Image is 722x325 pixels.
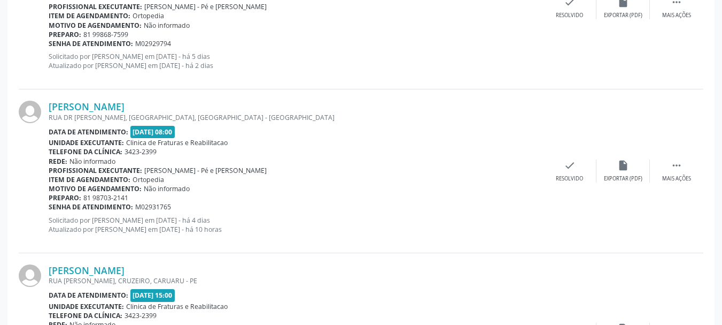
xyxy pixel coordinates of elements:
span: Não informado [144,184,190,193]
b: Unidade executante: [49,138,124,147]
b: Data de atendimento: [49,127,128,137]
div: Mais ações [662,175,691,183]
span: 81 98703-2141 [83,193,128,202]
span: Ortopedia [133,175,164,184]
div: RUA DR [PERSON_NAME], [GEOGRAPHIC_DATA], [GEOGRAPHIC_DATA] - [GEOGRAPHIC_DATA] [49,113,543,122]
b: Preparo: [49,193,81,202]
span: 3423-2399 [125,311,157,320]
a: [PERSON_NAME] [49,101,125,112]
img: img [19,264,41,287]
span: 3423-2399 [125,147,157,156]
div: RUA [PERSON_NAME], CRUZEIRO, CARUARU - PE [49,276,543,285]
b: Senha de atendimento: [49,202,133,211]
span: [DATE] 08:00 [130,126,175,138]
b: Motivo de agendamento: [49,21,142,30]
span: 81 99868-7599 [83,30,128,39]
b: Motivo de agendamento: [49,184,142,193]
span: M02931765 [135,202,171,211]
b: Telefone da clínica: [49,311,122,320]
a: [PERSON_NAME] [49,264,125,276]
b: Telefone da clínica: [49,147,122,156]
img: img [19,101,41,123]
b: Profissional executante: [49,2,142,11]
span: [PERSON_NAME] - Pé e [PERSON_NAME] [144,166,267,175]
span: [DATE] 15:00 [130,289,175,301]
b: Data de atendimento: [49,291,128,300]
span: Não informado [144,21,190,30]
span: Clinica de Fraturas e Reabilitacao [126,138,228,147]
span: [PERSON_NAME] - Pé e [PERSON_NAME] [144,2,267,11]
b: Senha de atendimento: [49,39,133,48]
b: Rede: [49,157,67,166]
span: Clinica de Fraturas e Reabilitacao [126,302,228,311]
b: Item de agendamento: [49,175,130,184]
b: Profissional executante: [49,166,142,175]
i:  [671,160,682,171]
b: Preparo: [49,30,81,39]
b: Unidade executante: [49,302,124,311]
div: Exportar (PDF) [604,175,642,183]
div: Resolvido [556,12,583,19]
b: Item de agendamento: [49,11,130,20]
p: Solicitado por [PERSON_NAME] em [DATE] - há 5 dias Atualizado por [PERSON_NAME] em [DATE] - há 2 ... [49,52,543,70]
p: Solicitado por [PERSON_NAME] em [DATE] - há 4 dias Atualizado por [PERSON_NAME] em [DATE] - há 10... [49,216,543,234]
div: Exportar (PDF) [604,12,642,19]
i: insert_drive_file [617,160,629,171]
div: Resolvido [556,175,583,183]
span: Não informado [69,157,115,166]
i: check [564,160,576,171]
div: Mais ações [662,12,691,19]
span: M02929794 [135,39,171,48]
span: Ortopedia [133,11,164,20]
